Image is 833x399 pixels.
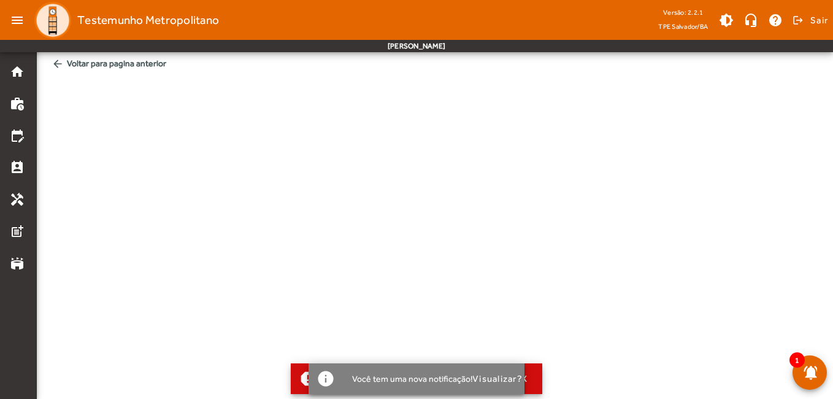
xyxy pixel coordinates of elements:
[791,11,828,29] button: Sair
[658,20,708,33] span: TPE Salvador/BA
[789,352,805,368] span: 1
[52,58,64,70] mat-icon: arrow_back
[5,8,29,33] mat-icon: menu
[29,2,219,39] a: Testemunho Metropolitano
[472,373,523,384] span: Visualizar?
[299,370,317,388] mat-icon: report
[34,2,71,39] img: Logo TPE
[77,10,219,30] span: Testemunho Metropolitano
[810,10,828,30] span: Sair
[10,64,25,79] mat-icon: home
[658,5,708,20] div: Versão: 2.2.1
[47,52,823,75] span: Voltar para pagina anterior
[317,370,335,388] mat-icon: info
[342,370,473,387] div: Você tem uma nova notificação!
